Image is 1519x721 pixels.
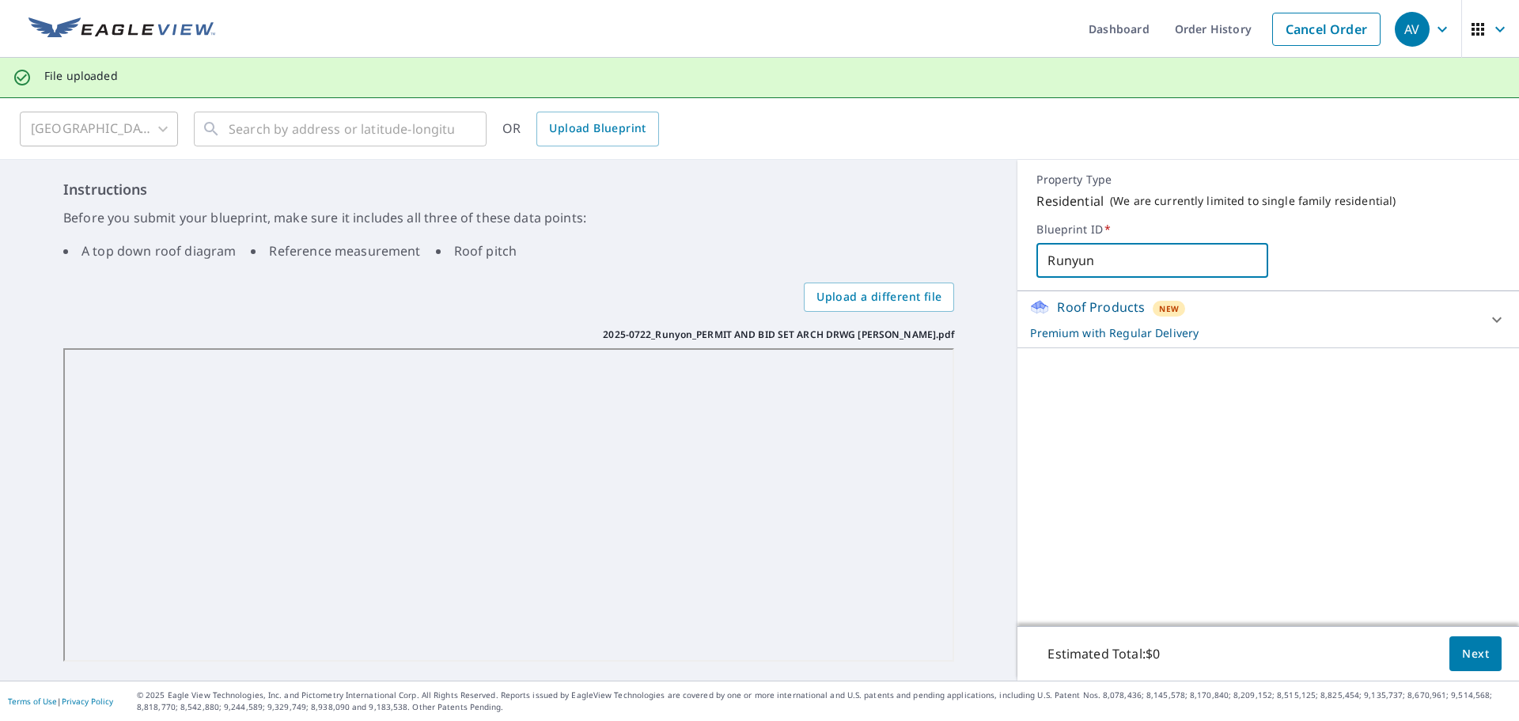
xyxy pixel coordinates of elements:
p: Roof Products [1057,298,1145,317]
iframe: 2025-0722_Runyon_PERMIT AND BID SET ARCH DRWG BINDER.pdf [63,348,954,662]
a: Privacy Policy [62,696,113,707]
p: Before you submit your blueprint, make sure it includes all three of these data points: [63,208,954,227]
div: [GEOGRAPHIC_DATA] [20,107,178,151]
p: | [8,696,113,706]
label: Upload a different file [804,283,954,312]
a: Upload Blueprint [536,112,658,146]
div: AV [1395,12,1430,47]
h6: Instructions [63,179,954,200]
li: Roof pitch [436,241,517,260]
label: Blueprint ID [1036,222,1500,237]
span: Upload Blueprint [549,119,646,139]
a: Cancel Order [1272,13,1381,46]
div: OR [502,112,659,146]
p: Premium with Regular Delivery [1030,324,1478,341]
span: Upload a different file [816,287,941,307]
p: Property Type [1036,173,1500,187]
img: EV Logo [28,17,215,41]
li: Reference measurement [251,241,420,260]
input: Search by address or latitude-longitude [229,107,454,151]
p: File uploaded [44,69,118,83]
span: Next [1462,644,1489,664]
div: Roof ProductsNewPremium with Regular Delivery [1030,298,1506,341]
p: © 2025 Eagle View Technologies, Inc. and Pictometry International Corp. All Rights Reserved. Repo... [137,689,1511,713]
a: Terms of Use [8,696,57,707]
p: ( We are currently limited to single family residential ) [1110,194,1396,208]
p: Estimated Total: $0 [1035,636,1172,671]
button: Next [1449,636,1502,672]
span: New [1159,302,1179,315]
p: 2025-0722_Runyon_PERMIT AND BID SET ARCH DRWG [PERSON_NAME].pdf [603,328,954,342]
li: A top down roof diagram [63,241,236,260]
p: Residential [1036,192,1104,211]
